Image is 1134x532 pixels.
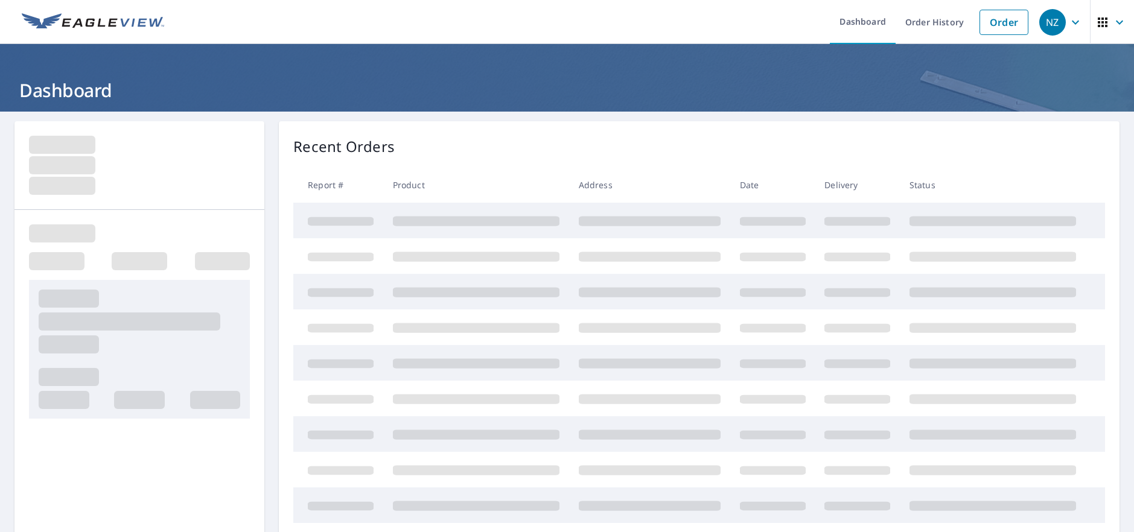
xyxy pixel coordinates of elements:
[1039,9,1066,36] div: NZ
[14,78,1120,103] h1: Dashboard
[815,167,900,203] th: Delivery
[900,167,1086,203] th: Status
[293,167,383,203] th: Report #
[383,167,569,203] th: Product
[730,167,815,203] th: Date
[293,136,395,157] p: Recent Orders
[569,167,730,203] th: Address
[22,13,164,31] img: EV Logo
[980,10,1028,35] a: Order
